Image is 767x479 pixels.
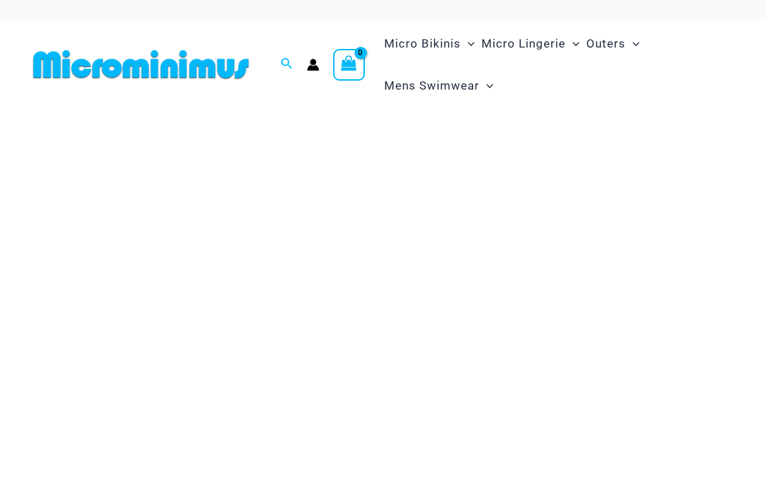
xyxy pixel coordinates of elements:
a: Micro LingerieMenu ToggleMenu Toggle [478,23,583,65]
a: Micro BikinisMenu ToggleMenu Toggle [381,23,478,65]
img: MM SHOP LOGO FLAT [28,49,255,80]
span: Micro Bikinis [384,26,461,61]
span: Menu Toggle [566,26,579,61]
span: Menu Toggle [479,68,493,103]
span: Micro Lingerie [481,26,566,61]
nav: Site Navigation [379,21,739,109]
span: Menu Toggle [461,26,475,61]
a: View Shopping Cart, empty [333,49,365,81]
a: OutersMenu ToggleMenu Toggle [583,23,643,65]
span: Mens Swimwear [384,68,479,103]
span: Menu Toggle [626,26,639,61]
span: Outers [586,26,626,61]
a: Search icon link [281,56,293,73]
a: Account icon link [307,59,319,71]
a: Mens SwimwearMenu ToggleMenu Toggle [381,65,497,107]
